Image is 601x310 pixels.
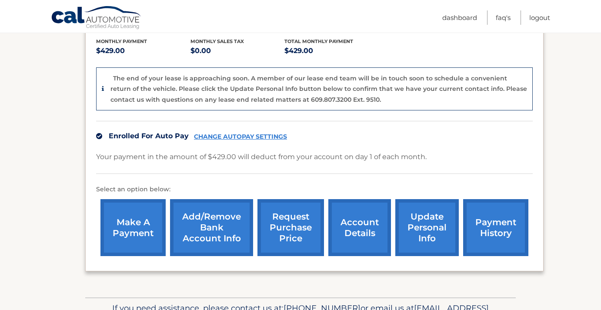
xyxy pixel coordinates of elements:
[109,132,189,140] span: Enrolled For Auto Pay
[194,133,287,140] a: CHANGE AUTOPAY SETTINGS
[442,10,477,25] a: Dashboard
[96,38,147,44] span: Monthly Payment
[96,133,102,139] img: check.svg
[529,10,550,25] a: Logout
[190,45,285,57] p: $0.00
[463,199,528,256] a: payment history
[96,184,533,195] p: Select an option below:
[170,199,253,256] a: Add/Remove bank account info
[96,151,427,163] p: Your payment in the amount of $429.00 will deduct from your account on day 1 of each month.
[100,199,166,256] a: make a payment
[496,10,511,25] a: FAQ's
[284,38,353,44] span: Total Monthly Payment
[190,38,244,44] span: Monthly sales Tax
[110,74,527,103] p: The end of your lease is approaching soon. A member of our lease end team will be in touch soon t...
[257,199,324,256] a: request purchase price
[284,45,379,57] p: $429.00
[395,199,459,256] a: update personal info
[328,199,391,256] a: account details
[51,6,142,31] a: Cal Automotive
[96,45,190,57] p: $429.00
